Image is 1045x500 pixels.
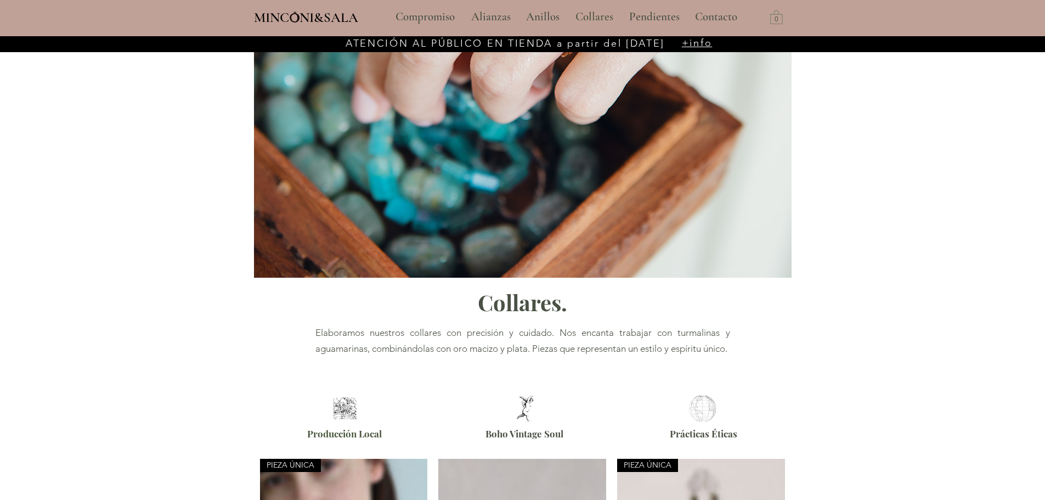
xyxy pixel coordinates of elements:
[686,396,719,422] img: joyas eticas
[682,37,713,49] a: +info
[690,3,743,31] p: Contacto
[570,3,619,31] p: Collares
[346,37,665,49] span: ATENCIÓN AL PÚBLICO EN TIENDA a partir del [DATE]
[260,459,321,472] div: PIEZA ÚNICA
[617,459,678,472] div: PIEZA ÚNICA
[315,327,730,354] span: Elaboramos nuestros collares con precisión y cuidado. Nos encanta trabajar con turmalinas y aguam...
[624,3,685,31] p: Pendientes
[330,397,359,419] img: joyeria artesanal barcelona
[254,48,792,278] img: Collares artesanales con gemas
[670,428,737,440] span: Prácticas Éticas
[254,9,358,26] span: MINCONI&SALA
[478,288,567,317] span: Collares.
[521,3,565,31] p: Anillos
[366,3,767,31] nav: Sitio
[621,3,687,31] a: Pendientes
[387,3,463,31] a: Compromiso
[775,16,778,24] text: 0
[254,7,358,25] a: MINCONI&SALA
[466,3,516,31] p: Alianzas
[390,3,460,31] p: Compromiso
[290,12,300,23] img: Minconi Sala
[687,3,746,31] a: Contacto
[509,396,542,422] img: joyeria vintage y boho
[307,428,382,440] span: Producción Local
[518,3,567,31] a: Anillos
[770,9,783,24] a: Carrito con 0 ítems
[485,428,563,440] span: Boho Vintage Soul
[567,3,621,31] a: Collares
[463,3,518,31] a: Alianzas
